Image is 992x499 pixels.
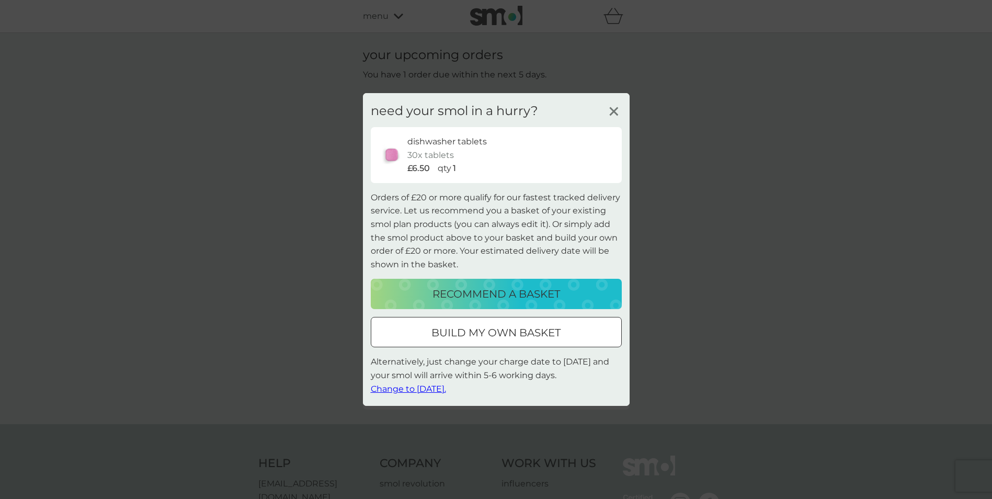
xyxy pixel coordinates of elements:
[371,279,622,309] button: recommend a basket
[432,286,560,302] p: recommend a basket
[371,191,622,271] p: Orders of £20 or more qualify for our fastest tracked delivery service. Let us recommend you a ba...
[407,135,487,149] p: dishwasher tablets
[371,383,446,393] span: Change to [DATE].
[371,382,446,395] button: Change to [DATE].
[431,324,561,341] p: build my own basket
[407,162,430,175] p: £6.50
[371,317,622,347] button: build my own basket
[371,355,622,395] p: Alternatively, just change your charge date to [DATE] and your smol will arrive within 5-6 workin...
[453,162,456,175] p: 1
[371,104,538,119] h3: need your smol in a hurry?
[438,162,451,175] p: qty
[407,149,454,162] p: 30x tablets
